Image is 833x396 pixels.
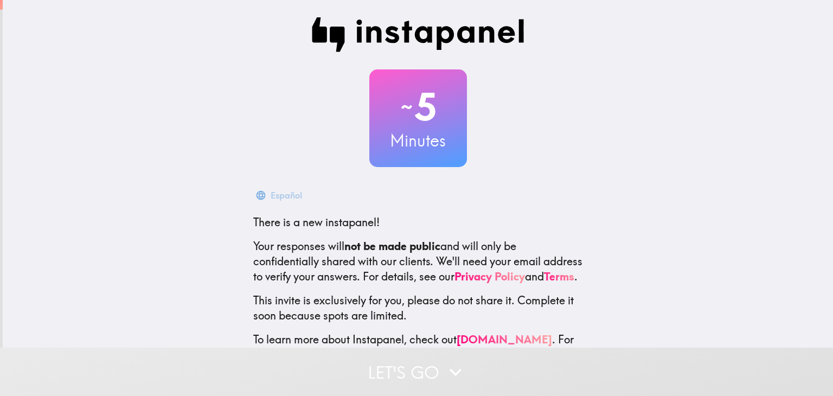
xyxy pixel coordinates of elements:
[457,333,552,346] a: [DOMAIN_NAME]
[253,184,306,206] button: Español
[454,270,525,283] a: Privacy Policy
[253,293,583,323] p: This invite is exclusively for you, please do not share it. Complete it soon because spots are li...
[312,17,524,52] img: Instapanel
[253,239,583,284] p: Your responses will and will only be confidentially shared with our clients. We'll need your emai...
[399,91,414,123] span: ~
[369,85,467,129] h2: 5
[253,215,380,229] span: There is a new instapanel!
[271,188,302,203] div: Español
[344,239,440,253] b: not be made public
[544,270,574,283] a: Terms
[369,129,467,152] h3: Minutes
[253,332,583,378] p: To learn more about Instapanel, check out . For questions or help, email us at .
